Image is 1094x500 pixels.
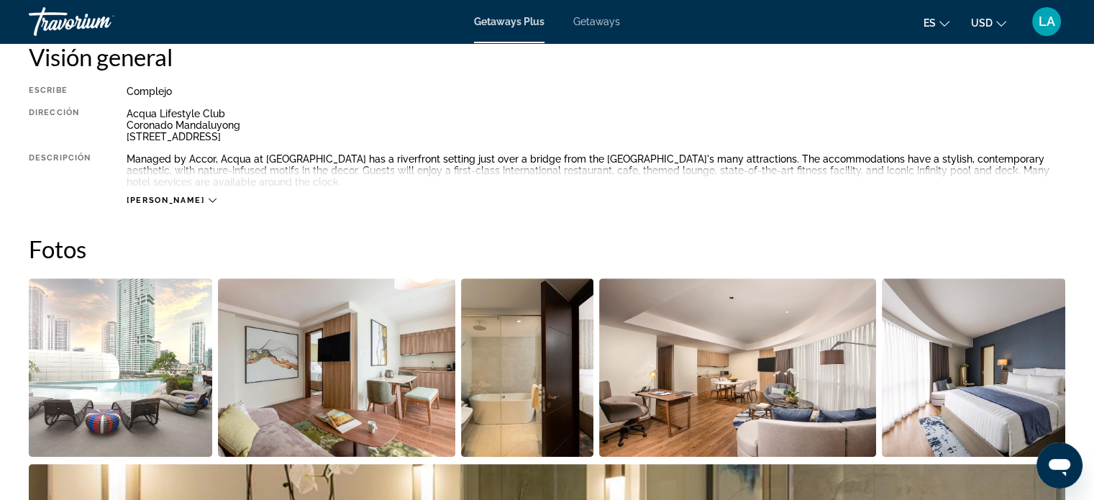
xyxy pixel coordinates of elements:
button: [PERSON_NAME] [127,195,216,206]
button: Open full-screen image slider [882,278,1065,458]
button: Open full-screen image slider [461,278,594,458]
button: Open full-screen image slider [599,278,876,458]
a: Getaways [573,16,620,27]
button: User Menu [1028,6,1065,37]
div: Descripción [29,153,91,188]
div: Escribe [29,86,91,97]
div: Complejo [127,86,1065,97]
div: Dirección [29,108,91,142]
span: LA [1039,14,1055,29]
h2: Visión general [29,42,1065,71]
a: Travorium [29,3,173,40]
span: USD [971,17,993,29]
span: es [924,17,936,29]
button: Change language [924,12,949,33]
iframe: Botón para iniciar la ventana de mensajería [1036,442,1082,488]
button: Change currency [971,12,1006,33]
button: Open full-screen image slider [29,278,212,458]
h2: Fotos [29,235,1065,263]
a: Getaways Plus [474,16,544,27]
span: [PERSON_NAME] [127,196,204,205]
button: Open full-screen image slider [218,278,455,458]
div: Managed by Accor, Acqua at [GEOGRAPHIC_DATA] has a riverfront setting just over a bridge from the... [127,153,1065,188]
div: Acqua Lifestyle Club Coronado Mandaluyong [STREET_ADDRESS] [127,108,1065,142]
